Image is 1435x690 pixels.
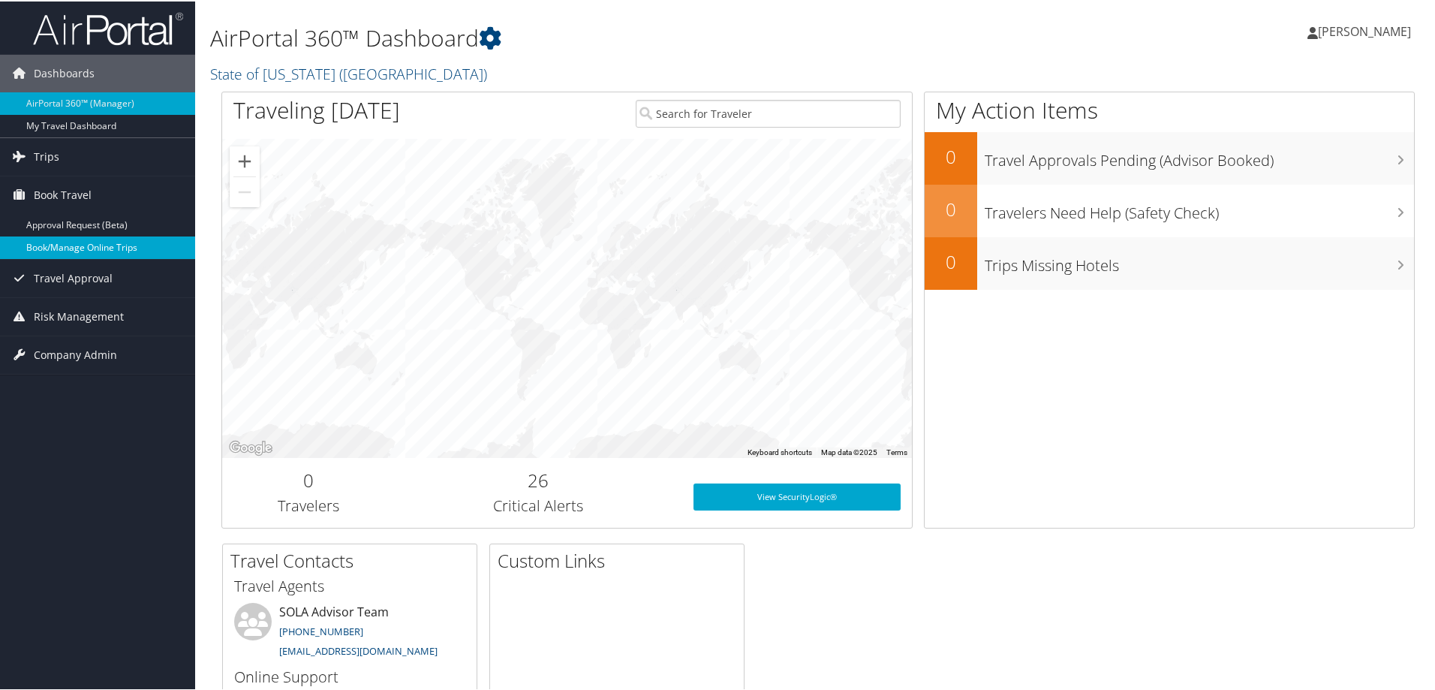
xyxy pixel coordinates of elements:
h3: Critical Alerts [406,494,671,515]
a: View SecurityLogic® [693,482,901,509]
span: Trips [34,137,59,174]
input: Search for Traveler [636,98,901,126]
h1: Traveling [DATE] [233,93,400,125]
span: Company Admin [34,335,117,372]
h3: Travelers [233,494,384,515]
h3: Trips Missing Hotels [985,246,1414,275]
a: 0Travelers Need Help (Safety Check) [925,183,1414,236]
span: Book Travel [34,175,92,212]
h2: 26 [406,466,671,492]
button: Keyboard shortcuts [748,446,812,456]
a: [EMAIL_ADDRESS][DOMAIN_NAME] [279,643,438,656]
h1: AirPortal 360™ Dashboard [210,21,1021,53]
img: Google [226,437,275,456]
span: Map data ©2025 [821,447,877,455]
h3: Online Support [234,665,465,686]
h2: 0 [925,143,977,168]
a: Open this area in Google Maps (opens a new window) [226,437,275,456]
h1: My Action Items [925,93,1414,125]
a: Terms (opens in new tab) [886,447,907,455]
a: [PHONE_NUMBER] [279,623,363,637]
button: Zoom in [230,145,260,175]
h2: Travel Contacts [230,547,477,572]
h3: Travelers Need Help (Safety Check) [985,194,1414,222]
span: Travel Approval [34,258,113,296]
img: airportal-logo.png [33,10,183,45]
h2: Custom Links [498,547,744,572]
h3: Travel Approvals Pending (Advisor Booked) [985,141,1414,170]
span: Risk Management [34,297,124,334]
button: Zoom out [230,176,260,206]
a: 0Trips Missing Hotels [925,236,1414,288]
h2: 0 [925,248,977,273]
a: [PERSON_NAME] [1307,8,1426,53]
li: SOLA Advisor Team [227,601,473,663]
a: 0Travel Approvals Pending (Advisor Booked) [925,131,1414,183]
span: Dashboards [34,53,95,91]
h3: Travel Agents [234,574,465,595]
a: State of [US_STATE] ([GEOGRAPHIC_DATA]) [210,62,491,83]
h2: 0 [233,466,384,492]
h2: 0 [925,195,977,221]
span: [PERSON_NAME] [1318,22,1411,38]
